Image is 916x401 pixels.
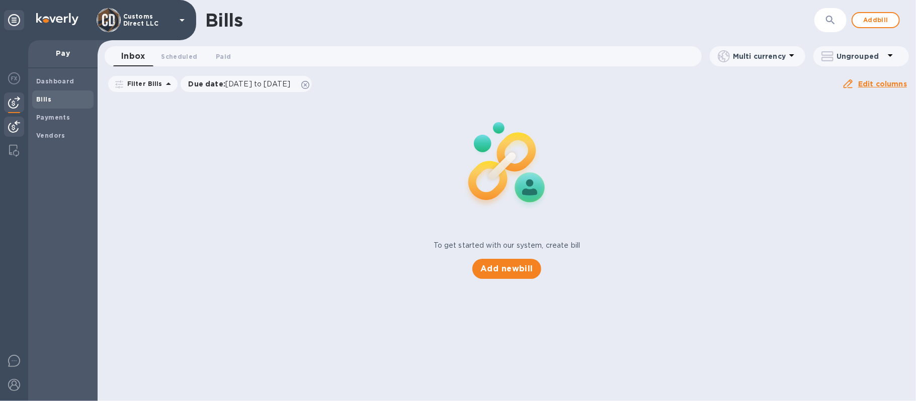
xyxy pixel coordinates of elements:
span: Add bill [861,14,891,26]
p: Customs Direct LLC [123,13,174,27]
p: Filter Bills [123,79,162,88]
span: Paid [216,51,231,62]
b: Bills [36,95,51,103]
div: Due date:[DATE] to [DATE] [181,76,312,92]
u: Edit columns [858,80,907,88]
img: Foreign exchange [8,72,20,84]
span: Inbox [121,49,145,63]
img: Logo [36,13,78,25]
h1: Bills [205,10,242,31]
button: Add newbill [472,259,541,279]
b: Payments [36,114,70,121]
span: Add new bill [480,263,533,275]
b: Dashboard [36,77,74,85]
b: Vendors [36,132,65,139]
div: Unpin categories [4,10,24,30]
p: Multi currency [733,51,786,61]
p: Due date : [189,79,296,89]
p: To get started with our system, create bill [434,240,580,251]
p: Pay [36,48,90,58]
p: Ungrouped [837,51,884,61]
span: [DATE] to [DATE] [225,80,290,88]
button: Addbill [852,12,900,28]
span: Scheduled [161,51,197,62]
